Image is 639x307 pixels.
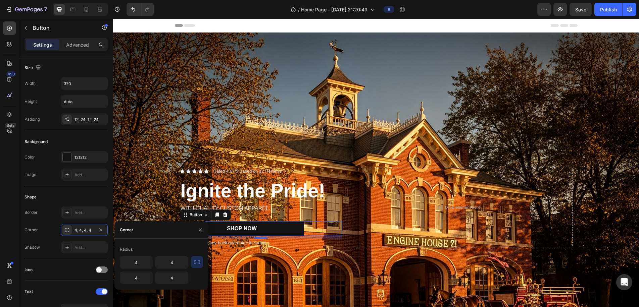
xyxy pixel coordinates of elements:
span: / [298,6,300,13]
p: 7 [44,5,47,13]
p: Button [33,24,90,32]
span: Save [575,7,586,12]
div: Add... [75,172,106,178]
div: Beta [5,123,16,128]
span: SHOP NOW [114,207,144,212]
iframe: Design area [113,19,639,307]
div: Radius [120,246,133,252]
div: 450 [6,71,16,77]
div: Add... [75,210,106,216]
div: Width [24,80,36,86]
div: 12, 24, 12, 24 [75,117,106,123]
div: Publish [600,6,617,13]
div: 4, 4, 4, 4 [75,227,94,233]
div: Button [75,193,90,199]
button: Publish [594,3,623,16]
div: Undo/Redo [127,3,154,16]
div: Icon [24,267,33,273]
div: Border [24,209,38,216]
div: Shape [24,194,37,200]
p: 30-day money-back guarantee included [76,221,152,228]
div: Corner [120,227,133,233]
div: Color [24,154,35,160]
input: Auto [156,272,188,284]
div: Corner [24,227,38,233]
div: Open Intercom Messenger [616,274,632,290]
p: Settings [33,41,52,48]
div: 121212 [75,155,106,161]
div: Add... [75,245,106,251]
input: Auto [61,96,107,108]
div: Rich Text Editor. Editing area: main [114,206,144,213]
div: Shadow [24,244,40,250]
p: Advanced [66,41,89,48]
button: 7 [3,3,50,16]
div: Text [24,289,33,295]
div: Size [24,63,42,72]
input: Auto [120,256,152,268]
div: Image [24,172,36,178]
button: Save [570,3,592,16]
span: Home Page - [DATE] 21:20:49 [301,6,367,13]
div: Background [24,139,48,145]
div: Drop element here [332,186,367,191]
div: Height [24,99,37,105]
div: Padding [24,116,40,122]
input: Auto [156,256,188,268]
input: Auto [120,272,152,284]
input: Auto [61,77,107,89]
